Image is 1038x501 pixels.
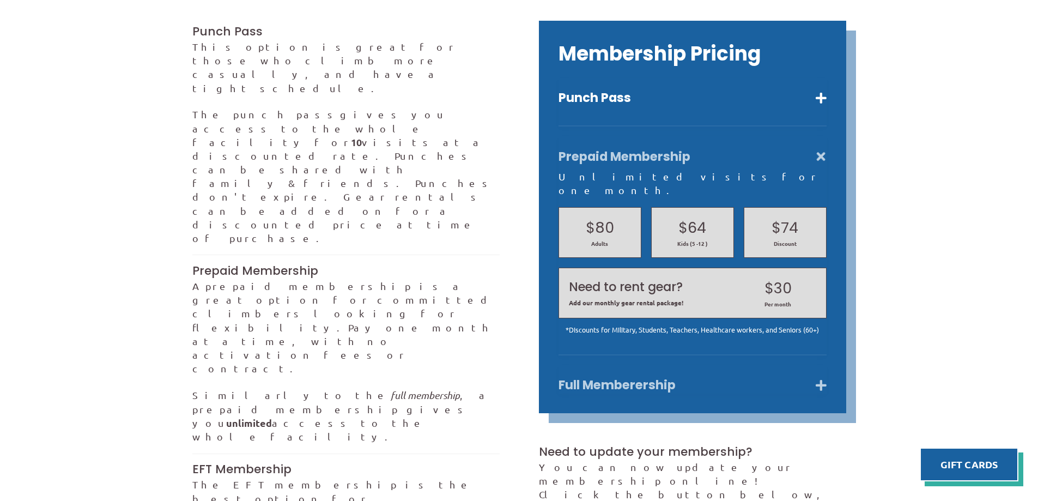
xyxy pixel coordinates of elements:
[740,278,816,299] h2: $30
[391,389,460,401] em: full membership
[192,107,500,245] p: The punch pass
[754,218,816,238] h2: $74
[569,218,631,238] h2: $80
[192,461,500,478] h3: EFT Membership
[661,218,724,238] h2: $64
[192,280,497,333] span: A prepaid membership is a great option for committed climbers looking for flexibility.
[559,170,827,197] div: Unlimited visits for one month.
[569,240,631,248] span: Adults
[569,279,731,296] h2: Need to rent gear?
[754,240,816,248] span: Discount
[559,325,827,335] div: *Discounts for Military, Students, Teachers, Healthcare workers, and Seniors (60+)
[569,298,731,307] span: Add our monthly gear rental package!
[192,279,500,375] p: Pay one month at a time, with no activation fees or contract.
[661,240,724,248] span: Kids (5 -12 )
[351,136,362,148] strong: 10
[192,40,500,95] p: This option is great for those who climb more casually, and have a tight schedule.
[559,40,827,68] h2: Membership Pricing
[740,300,816,308] span: Per month
[192,388,500,444] p: Similarly to the , a prepaid membership gives you access to the whole facility.
[192,263,500,279] h3: Prepaid Membership
[539,444,846,460] h3: Need to update your membership?
[192,108,495,244] span: gives you access to the whole facility for visits at a discounted rate. Punches can be shared wit...
[226,417,272,429] strong: unlimited
[192,23,500,40] h3: Punch Pass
